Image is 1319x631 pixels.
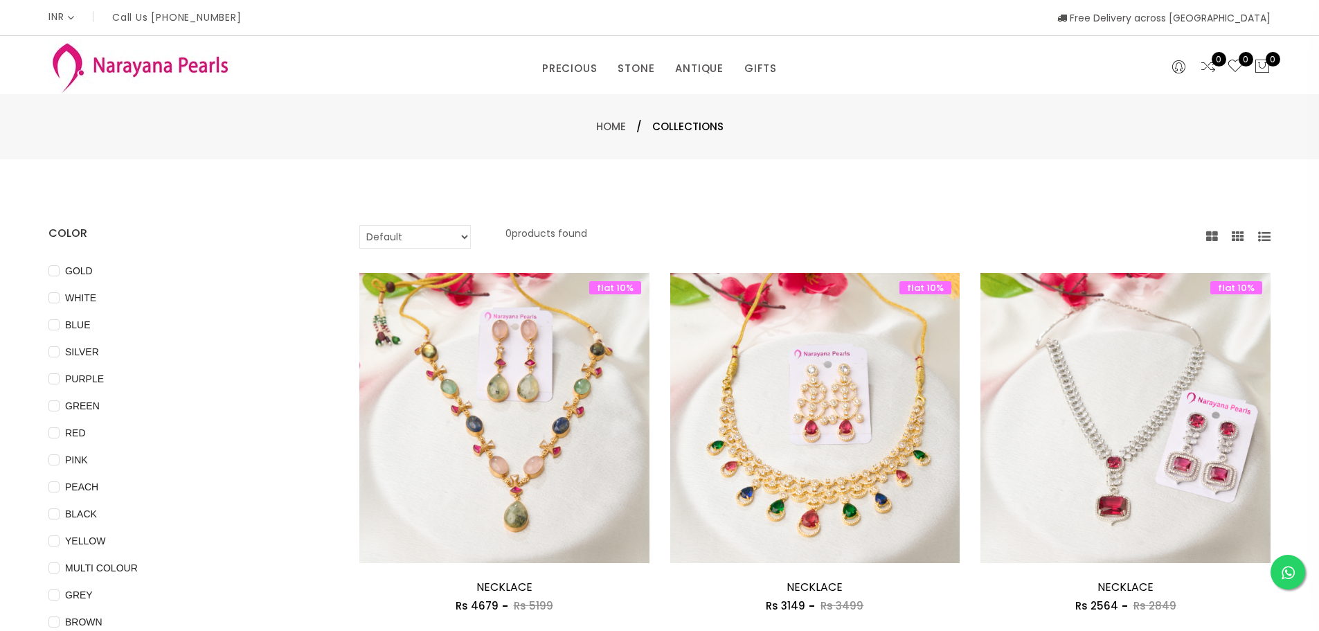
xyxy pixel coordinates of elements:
p: Call Us [PHONE_NUMBER] [112,12,242,22]
span: PINK [60,452,93,468]
a: PRECIOUS [542,58,597,79]
span: GREEN [60,398,105,414]
span: flat 10% [589,281,641,294]
a: NECKLACE [476,579,532,595]
span: Collections [652,118,724,135]
a: NECKLACE [1097,579,1154,595]
span: Rs 3149 [766,598,805,613]
span: / [636,118,642,135]
span: YELLOW [60,533,111,549]
span: flat 10% [1210,281,1262,294]
span: RED [60,425,91,441]
button: 0 [1254,58,1271,76]
span: Rs 2564 [1075,598,1118,613]
a: 0 [1200,58,1217,76]
a: 0 [1227,58,1244,76]
span: WHITE [60,290,102,305]
span: MULTI COLOUR [60,560,143,576]
a: STONE [618,58,654,79]
span: SILVER [60,344,105,359]
span: Rs 3499 [820,598,863,613]
span: Free Delivery across [GEOGRAPHIC_DATA] [1057,11,1271,25]
span: PEACH [60,479,104,495]
span: Rs 5199 [514,598,553,613]
span: PURPLE [60,371,109,386]
h4: COLOR [48,225,318,242]
span: BLACK [60,506,102,522]
span: BLUE [60,317,96,332]
span: Rs 2849 [1133,598,1176,613]
p: 0 products found [505,225,587,249]
span: Rs 4679 [456,598,499,613]
span: GREY [60,587,98,603]
span: flat 10% [899,281,951,294]
span: 0 [1266,52,1280,66]
a: NECKLACE [787,579,843,595]
a: GIFTS [744,58,777,79]
span: 0 [1212,52,1226,66]
span: GOLD [60,263,98,278]
a: Home [596,119,626,134]
span: 0 [1239,52,1253,66]
span: BROWN [60,614,108,630]
a: ANTIQUE [675,58,724,79]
